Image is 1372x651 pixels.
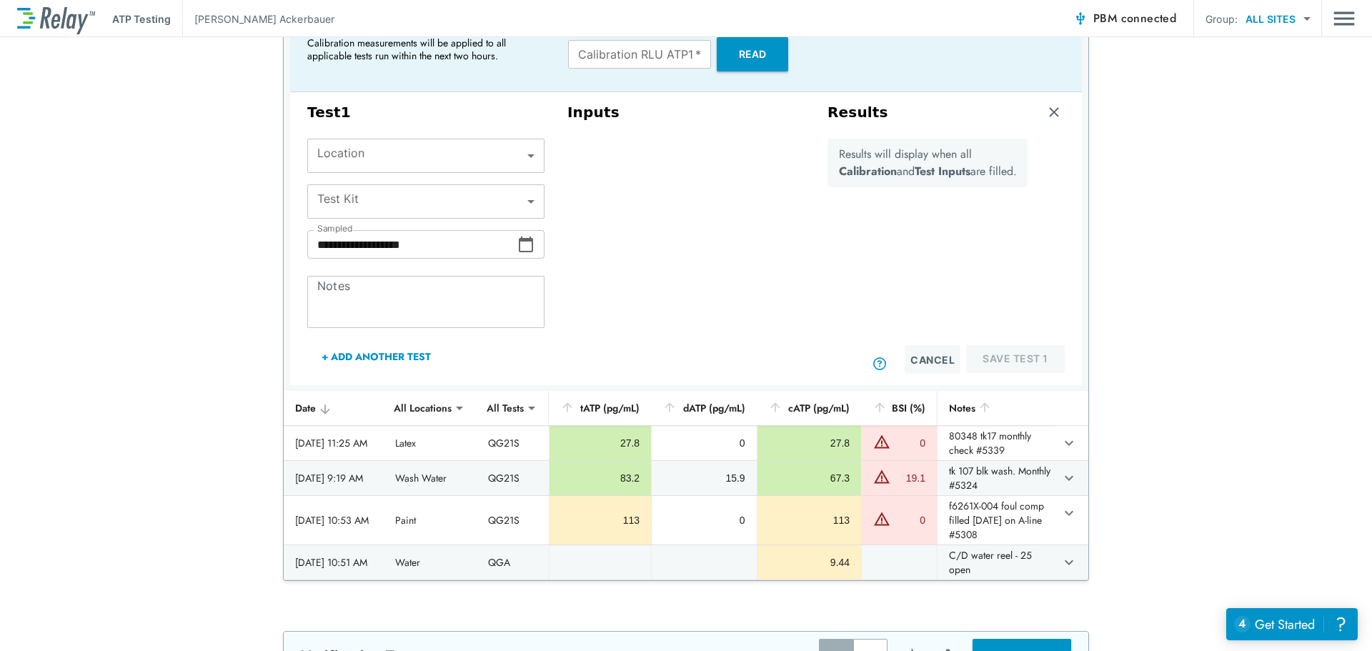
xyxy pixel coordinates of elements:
div: dATP (pg/mL) [662,399,745,417]
div: 113 [561,513,640,527]
p: Calibration measurements will be applied to all applicable tests run within the next two hours. [307,36,536,62]
td: f6261X-004 foul comp filled [DATE] on A-line #5308 [937,496,1055,545]
img: Warning [873,433,890,450]
h3: Test 1 [307,104,545,121]
img: Warning [873,468,890,485]
div: [DATE] 9:19 AM [295,471,372,485]
input: Choose date, selected date is Sep 26, 2025 [307,230,517,259]
span: PBM [1093,9,1176,29]
div: 9.44 [769,555,850,570]
button: + Add Another Test [307,339,445,374]
img: Remove [1047,105,1061,119]
img: Connected Icon [1073,11,1088,26]
p: [PERSON_NAME] Ackerbauer [194,11,334,26]
td: tk 107 blk wash. Monthly #5324 [937,461,1055,495]
div: 67.3 [769,471,850,485]
div: Notes [949,399,1044,417]
b: Test Inputs [915,163,970,179]
p: Results will display when all and are filled. [839,146,1017,180]
button: Main menu [1333,5,1355,32]
img: Warning [873,510,890,527]
div: 15.9 [663,471,745,485]
img: LuminUltra Relay [17,4,95,34]
iframe: Resource center [1226,608,1358,640]
p: ATP Testing [112,11,171,26]
div: 27.8 [769,436,850,450]
img: Drawer Icon [1333,5,1355,32]
td: QGA [477,545,549,580]
div: 83.2 [561,471,640,485]
div: 27.8 [561,436,640,450]
button: expand row [1057,501,1081,525]
div: BSI (%) [873,399,925,417]
button: Read [717,37,788,71]
div: All Locations [384,394,462,422]
td: QG21S [477,496,549,545]
h3: Results [827,104,888,121]
div: [DATE] 11:25 AM [295,436,372,450]
button: expand row [1057,550,1081,575]
td: C/D water reel - 25 open [937,545,1055,580]
label: Sampled [317,224,353,234]
td: Water [384,545,477,580]
span: connected [1121,10,1177,26]
button: expand row [1057,466,1081,490]
div: cATP (pg/mL) [768,399,850,417]
button: PBM connected [1068,4,1182,33]
div: 0 [663,436,745,450]
td: QG21S [477,426,549,460]
td: 80348 tk17 monthly check #5339 [937,426,1055,460]
table: sticky table [284,391,1088,580]
div: All Tests [477,394,534,422]
div: 113 [769,513,850,527]
div: tATP (pg/mL) [560,399,640,417]
div: 0 [663,513,745,527]
h3: Inputs [567,104,805,121]
td: Latex [384,426,477,460]
div: [DATE] 10:53 AM [295,513,372,527]
div: 0 [894,436,925,450]
div: [DATE] 10:51 AM [295,555,372,570]
button: expand row [1057,431,1081,455]
td: Paint [384,496,477,545]
p: Group: [1206,11,1238,26]
td: Wash Water [384,461,477,495]
button: Cancel [905,345,960,374]
div: 19.1 [894,471,925,485]
div: 0 [894,513,925,527]
th: Date [284,391,384,426]
b: Calibration [839,163,897,179]
td: QG21S [477,461,549,495]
